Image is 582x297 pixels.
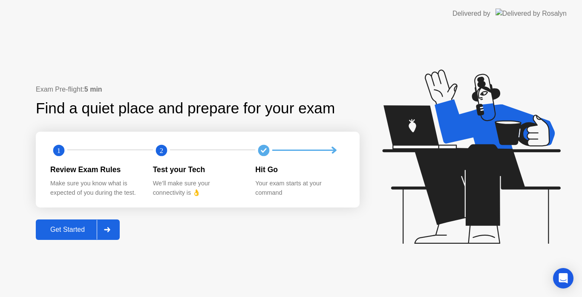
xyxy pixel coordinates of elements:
[255,164,344,175] div: Hit Go
[38,226,97,234] div: Get Started
[496,9,567,18] img: Delivered by Rosalyn
[255,179,344,197] div: Your exam starts at your command
[153,179,242,197] div: We’ll make sure your connectivity is 👌
[553,268,573,288] div: Open Intercom Messenger
[36,84,360,95] div: Exam Pre-flight:
[50,164,139,175] div: Review Exam Rules
[57,146,61,154] text: 1
[452,9,490,19] div: Delivered by
[50,179,139,197] div: Make sure you know what is expected of you during the test.
[153,164,242,175] div: Test your Tech
[84,86,102,93] b: 5 min
[36,219,120,240] button: Get Started
[36,97,336,120] div: Find a quiet place and prepare for your exam
[160,146,163,154] text: 2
